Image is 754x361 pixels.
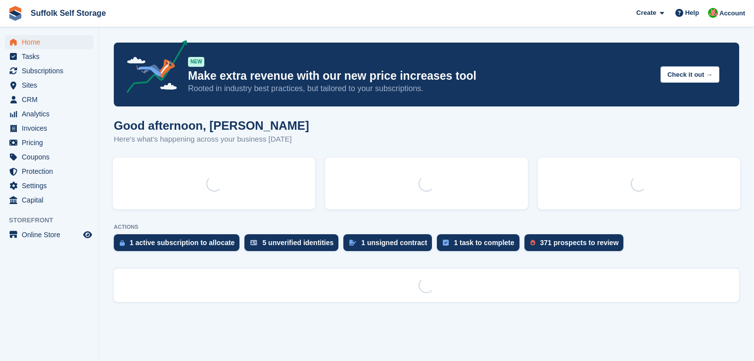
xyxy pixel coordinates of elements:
span: Capital [22,193,81,207]
a: menu [5,93,94,106]
span: Home [22,35,81,49]
span: Coupons [22,150,81,164]
div: 1 active subscription to allocate [130,239,235,247]
p: Make extra revenue with our new price increases tool [188,69,653,83]
a: Suffolk Self Storage [27,5,110,21]
a: menu [5,64,94,78]
a: menu [5,193,94,207]
a: menu [5,136,94,150]
span: Settings [22,179,81,193]
a: menu [5,228,94,242]
img: David Caucutt [708,8,718,18]
div: NEW [188,57,204,67]
span: Subscriptions [22,64,81,78]
span: Create [636,8,656,18]
img: task-75834270c22a3079a89374b754ae025e5fb1db73e45f91037f5363f120a921f8.svg [443,240,449,246]
span: Tasks [22,50,81,63]
img: contract_signature_icon-13c848040528278c33f63329250d36e43548de30e8caae1d1a13099fd9432cc5.svg [349,240,356,246]
a: 1 task to complete [437,234,524,256]
h1: Good afternoon, [PERSON_NAME] [114,119,309,132]
p: Here's what's happening across your business [DATE] [114,134,309,145]
a: Preview store [82,229,94,241]
span: CRM [22,93,81,106]
a: 371 prospects to review [524,234,629,256]
a: menu [5,179,94,193]
span: Analytics [22,107,81,121]
a: menu [5,164,94,178]
span: Protection [22,164,81,178]
div: 1 task to complete [454,239,514,247]
button: Check it out → [660,66,719,83]
img: price-adjustments-announcement-icon-8257ccfd72463d97f412b2fc003d46551f7dbcb40ab6d574587a9cd5c0d94... [118,40,188,97]
span: Pricing [22,136,81,150]
a: 1 active subscription to allocate [114,234,244,256]
a: 5 unverified identities [244,234,343,256]
a: menu [5,121,94,135]
p: ACTIONS [114,224,739,230]
span: Online Store [22,228,81,242]
span: Storefront [9,215,98,225]
a: menu [5,150,94,164]
img: verify_identity-adf6edd0f0f0b5bbfe63781bf79b02c33cf7c696d77639b501bdc392416b5a36.svg [250,240,257,246]
div: 1 unsigned contract [361,239,427,247]
img: stora-icon-8386f47178a22dfd0bd8f6a31ec36ba5ce8667c1dd55bd0f319d3a0aa187defe.svg [8,6,23,21]
a: menu [5,107,94,121]
img: active_subscription_to_allocate_icon-d502201f5373d7db506a760aba3b589e785aa758c864c3986d89f69b8ff3... [120,240,125,246]
div: 371 prospects to review [540,239,619,247]
img: prospect-51fa495bee0391a8d652442698ab0144808aea92771e9ea1ae160a38d050c398.svg [530,240,535,246]
a: menu [5,78,94,92]
a: 1 unsigned contract [343,234,437,256]
span: Sites [22,78,81,92]
span: Account [719,8,745,18]
a: menu [5,50,94,63]
p: Rooted in industry best practices, but tailored to your subscriptions. [188,83,653,94]
a: menu [5,35,94,49]
span: Invoices [22,121,81,135]
span: Help [685,8,699,18]
div: 5 unverified identities [262,239,333,247]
